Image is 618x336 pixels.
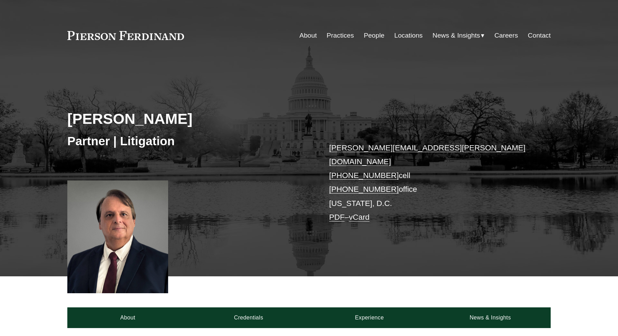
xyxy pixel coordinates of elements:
[67,307,188,328] a: About
[67,134,309,149] h3: Partner | Litigation
[329,213,345,221] a: PDF
[433,30,480,42] span: News & Insights
[329,171,399,180] a: [PHONE_NUMBER]
[67,110,309,128] h2: [PERSON_NAME]
[528,29,551,42] a: Contact
[188,307,309,328] a: Credentials
[299,29,317,42] a: About
[364,29,385,42] a: People
[430,307,551,328] a: News & Insights
[329,141,530,225] p: cell office [US_STATE], D.C. –
[329,144,525,166] a: [PERSON_NAME][EMAIL_ADDRESS][PERSON_NAME][DOMAIN_NAME]
[309,307,430,328] a: Experience
[349,213,370,221] a: vCard
[433,29,485,42] a: folder dropdown
[494,29,518,42] a: Careers
[327,29,354,42] a: Practices
[394,29,423,42] a: Locations
[329,185,399,194] a: [PHONE_NUMBER]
